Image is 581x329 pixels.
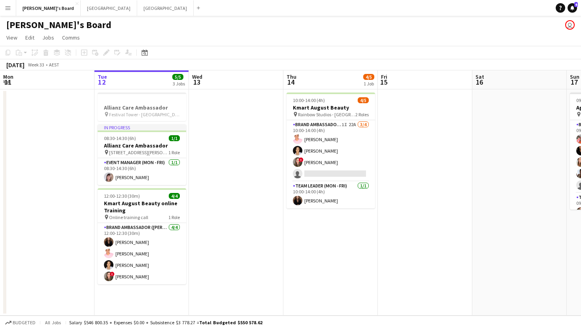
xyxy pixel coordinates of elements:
[287,182,375,208] app-card-role: Team Leader (Mon - Fri)1/110:00-14:00 (4h)[PERSON_NAME]
[380,78,387,87] span: 15
[4,318,37,327] button: Budgeted
[137,0,194,16] button: [GEOGRAPHIC_DATA]
[98,142,186,149] h3: Allianz Care Ambassador
[104,193,140,199] span: 12:00-12:30 (30m)
[168,149,180,155] span: 1 Role
[293,97,325,103] span: 10:00-14:00 (4h)
[192,73,202,80] span: Wed
[363,74,374,80] span: 4/5
[285,78,296,87] span: 14
[474,78,484,87] span: 16
[565,20,575,30] app-user-avatar: Tennille Moore
[22,32,38,43] a: Edit
[6,34,17,41] span: View
[43,320,62,325] span: All jobs
[381,73,387,80] span: Fri
[98,93,186,121] app-job-card: Allianz Care Ambassador Festival Tower - [GEOGRAPHIC_DATA]
[109,149,168,155] span: [STREET_ADDRESS][PERSON_NAME]
[475,73,484,80] span: Sat
[62,34,80,41] span: Comms
[98,188,186,284] app-job-card: 12:00-12:30 (30m)4/4Kmart August Beauty online Training Online training call1 RoleBrand Ambassado...
[69,320,262,325] div: Salary $546 800.35 + Expenses $0.00 + Subsistence $3 778.27 =
[109,214,148,220] span: Online training call
[96,78,107,87] span: 12
[358,97,369,103] span: 4/5
[569,78,579,87] span: 17
[110,272,115,276] span: !
[16,0,81,16] button: [PERSON_NAME]'s Board
[3,73,13,80] span: Mon
[98,200,186,214] h3: Kmart August Beauty online Training
[6,61,25,69] div: [DATE]
[169,135,180,141] span: 1/1
[49,62,59,68] div: AEST
[98,158,186,185] app-card-role: Event Manager (Mon - Fri)1/108:30-14:30 (6h)[PERSON_NAME]
[6,19,111,31] h1: [PERSON_NAME]'s Board
[104,135,136,141] span: 08:30-14:30 (6h)
[81,0,137,16] button: [GEOGRAPHIC_DATA]
[287,120,375,182] app-card-role: Brand Ambassador ([PERSON_NAME])1I22A3/410:00-14:00 (4h)[PERSON_NAME][PERSON_NAME]![PERSON_NAME]
[287,104,375,111] h3: Kmart August Beauty
[98,124,186,130] div: In progress
[169,193,180,199] span: 4/4
[568,3,577,13] a: 4
[98,104,186,111] h3: Allianz Care Ambassador
[3,32,21,43] a: View
[173,81,185,87] div: 3 Jobs
[109,112,180,117] span: Festival Tower - [GEOGRAPHIC_DATA]
[25,34,34,41] span: Edit
[98,124,186,185] app-job-card: In progress08:30-14:30 (6h)1/1Allianz Care Ambassador [STREET_ADDRESS][PERSON_NAME]1 RoleEvent Ma...
[13,320,36,325] span: Budgeted
[299,157,304,162] span: !
[191,78,202,87] span: 13
[355,112,369,117] span: 2 Roles
[42,34,54,41] span: Jobs
[172,74,183,80] span: 5/5
[168,214,180,220] span: 1 Role
[298,112,355,117] span: Rainbow Studios - [GEOGRAPHIC_DATA]
[364,81,374,87] div: 1 Job
[287,73,296,80] span: Thu
[199,320,262,325] span: Total Budgeted $550 578.62
[98,223,186,284] app-card-role: Brand Ambassador ([PERSON_NAME])4/412:00-12:30 (30m)[PERSON_NAME][PERSON_NAME][PERSON_NAME]![PERS...
[574,2,578,7] span: 4
[98,73,107,80] span: Tue
[287,93,375,208] app-job-card: 10:00-14:00 (4h)4/5Kmart August Beauty Rainbow Studios - [GEOGRAPHIC_DATA]2 RolesBrand Ambassador...
[2,78,13,87] span: 11
[59,32,83,43] a: Comms
[570,73,579,80] span: Sun
[26,62,46,68] span: Week 33
[39,32,57,43] a: Jobs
